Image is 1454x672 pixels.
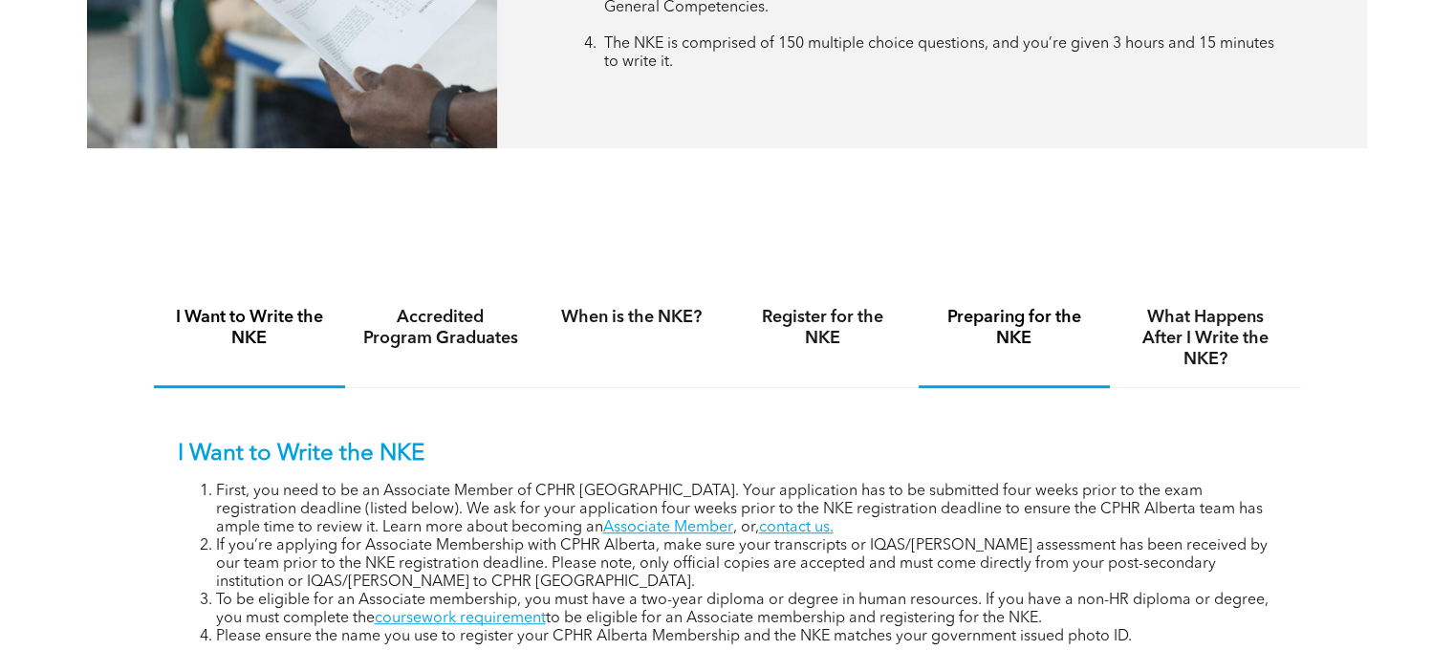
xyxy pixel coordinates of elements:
[216,483,1277,537] li: First, you need to be an Associate Member of CPHR [GEOGRAPHIC_DATA]. Your application has to be s...
[216,592,1277,628] li: To be eligible for an Associate membership, you must have a two-year diploma or degree in human r...
[171,307,328,349] h4: I Want to Write the NKE
[216,628,1277,646] li: Please ensure the name you use to register your CPHR Alberta Membership and the NKE matches your ...
[1127,307,1284,370] h4: What Happens After I Write the NKE?
[553,307,710,328] h4: When is the NKE?
[603,520,733,535] a: Associate Member
[604,36,1274,70] span: The NKE is comprised of 150 multiple choice questions, and you’re given 3 hours and 15 minutes to...
[178,441,1277,468] p: I Want to Write the NKE
[936,307,1093,349] h4: Preparing for the NKE
[745,307,901,349] h4: Register for the NKE
[216,537,1277,592] li: If you’re applying for Associate Membership with CPHR Alberta, make sure your transcripts or IQAS...
[362,307,519,349] h4: Accredited Program Graduates
[375,611,546,626] a: coursework requirement
[759,520,834,535] a: contact us.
